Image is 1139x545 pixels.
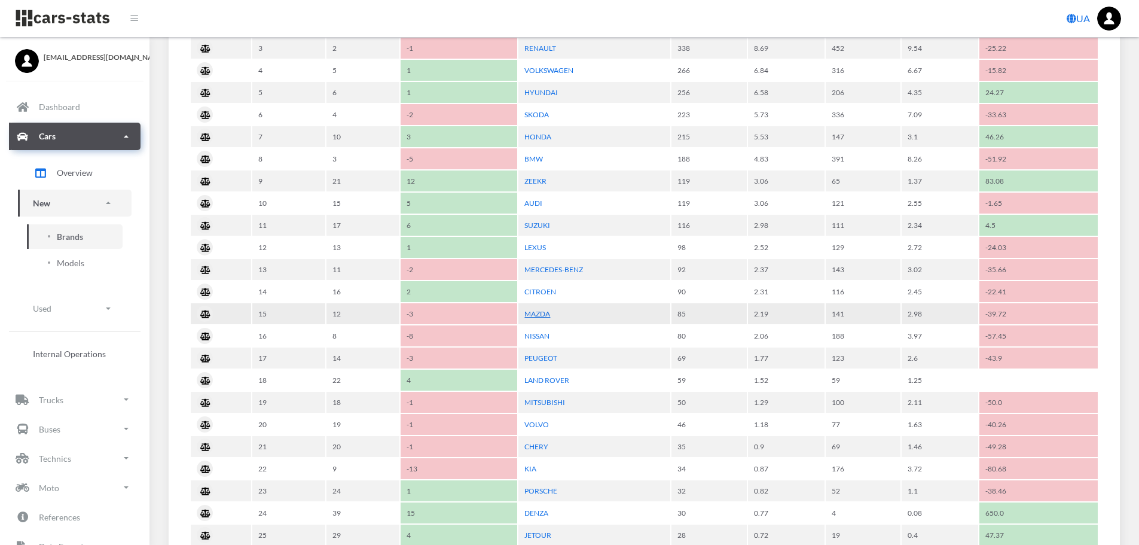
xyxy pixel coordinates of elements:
[826,348,901,369] td: 123
[902,104,978,125] td: 7.09
[826,170,901,191] td: 65
[671,148,747,169] td: 188
[39,510,80,525] p: References
[902,82,978,103] td: 4.35
[326,237,399,258] td: 13
[979,170,1098,191] td: 83.08
[902,193,978,214] td: 2.55
[252,414,325,435] td: 20
[252,82,325,103] td: 5
[33,348,106,360] span: Internal Operations
[401,82,517,103] td: 1
[902,170,978,191] td: 1.37
[401,170,517,191] td: 12
[524,176,546,185] a: ZEEKR
[748,348,825,369] td: 1.77
[326,480,399,501] td: 24
[44,52,135,63] span: [EMAIL_ADDRESS][DOMAIN_NAME]
[748,170,825,191] td: 3.06
[18,190,132,217] a: New
[748,38,825,59] td: 8.69
[401,104,517,125] td: -2
[9,93,141,121] a: Dashboard
[252,392,325,413] td: 19
[902,303,978,324] td: 2.98
[326,82,399,103] td: 6
[826,38,901,59] td: 452
[979,38,1098,59] td: -25.22
[401,60,517,81] td: 1
[524,154,543,163] a: BMW
[9,503,141,531] a: References
[748,148,825,169] td: 4.83
[401,126,517,147] td: 3
[671,259,747,280] td: 92
[252,193,325,214] td: 10
[671,38,747,59] td: 338
[748,215,825,236] td: 2.98
[252,281,325,302] td: 14
[826,60,901,81] td: 316
[902,348,978,369] td: 2.6
[326,303,399,324] td: 12
[979,480,1098,501] td: -38.46
[326,215,399,236] td: 17
[671,237,747,258] td: 98
[401,458,517,479] td: -13
[524,243,546,252] a: LEXUS
[57,230,83,243] span: Brands
[826,148,901,169] td: 391
[671,414,747,435] td: 46
[18,342,132,366] a: Internal Operations
[671,193,747,214] td: 119
[326,38,399,59] td: 2
[401,259,517,280] td: -2
[979,325,1098,346] td: -57.45
[326,392,399,413] td: 18
[39,392,63,407] p: Trucks
[18,158,132,188] a: Overview
[748,259,825,280] td: 2.37
[826,458,901,479] td: 176
[748,193,825,214] td: 3.06
[826,193,901,214] td: 121
[826,325,901,346] td: 188
[671,303,747,324] td: 85
[401,503,517,523] td: 15
[15,9,111,28] img: navbar brand
[401,303,517,324] td: -3
[902,126,978,147] td: 3.1
[902,281,978,302] td: 2.45
[252,348,325,369] td: 17
[524,486,557,495] a: PORSCHE
[252,370,325,391] td: 18
[979,237,1098,258] td: -24.03
[671,392,747,413] td: 50
[401,392,517,413] td: -1
[39,480,59,495] p: Moto
[326,60,399,81] td: 5
[671,60,747,81] td: 266
[902,237,978,258] td: 2.72
[826,303,901,324] td: 141
[39,129,56,144] p: Cars
[1062,7,1095,31] a: UA
[748,503,825,523] td: 0.77
[18,295,132,322] a: Used
[902,259,978,280] td: 3.02
[979,458,1098,479] td: -80.68
[252,38,325,59] td: 3
[524,509,548,517] a: DENZA
[826,503,901,523] td: 4
[401,193,517,214] td: 5
[401,38,517,59] td: -1
[826,126,901,147] td: 147
[979,281,1098,302] td: -22.41
[33,196,50,211] p: New
[401,370,517,391] td: 4
[979,259,1098,280] td: -35.66
[326,193,399,214] td: 15
[326,170,399,191] td: 21
[9,444,141,472] a: Technics
[27,251,123,275] a: Models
